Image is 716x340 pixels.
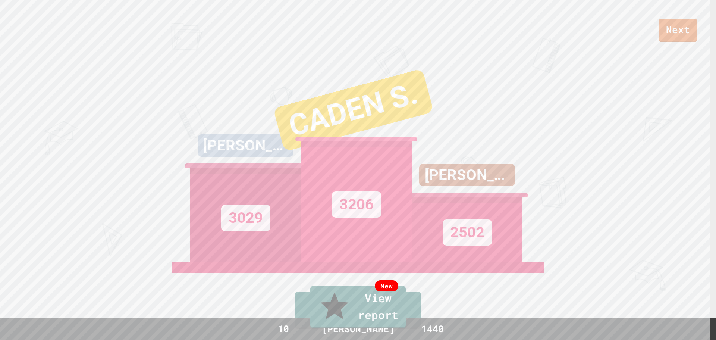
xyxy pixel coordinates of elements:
[198,134,293,157] div: [PERSON_NAME]
[273,69,434,152] div: CADEN S.
[419,164,515,186] div: [PERSON_NAME]
[443,219,492,246] div: 2502
[332,191,381,218] div: 3206
[310,286,406,328] a: View report
[221,205,270,231] div: 3029
[659,19,697,42] a: Next
[375,280,398,291] div: New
